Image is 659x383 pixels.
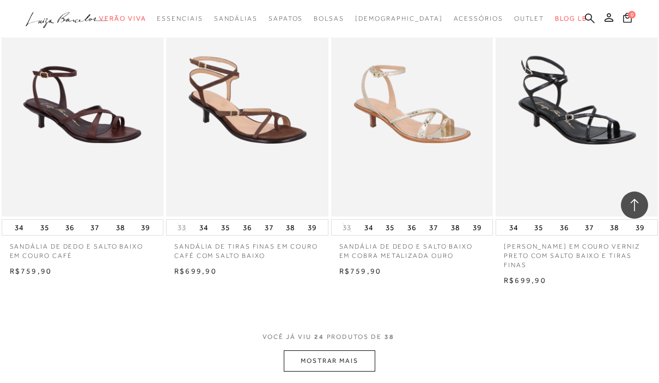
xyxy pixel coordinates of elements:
span: R$699,90 [504,276,546,285]
button: 37 [87,220,102,235]
span: 38 [385,333,394,341]
button: 36 [404,220,419,235]
span: Acessórios [454,15,503,22]
button: 33 [339,223,355,233]
a: noSubCategoriesText [269,9,303,29]
a: SANDÁLIA DE DEDO E SALTO BAIXO EM COURO CAFÉ [2,236,164,261]
a: noSubCategoriesText [355,9,443,29]
button: 36 [557,220,572,235]
a: noSubCategoriesText [454,9,503,29]
button: 39 [469,220,485,235]
button: 38 [607,220,622,235]
span: R$699,90 [174,267,217,275]
button: 34 [506,220,521,235]
button: 35 [382,220,398,235]
span: R$759,90 [10,267,52,275]
span: Outlet [514,15,545,22]
span: Sapatos [269,15,303,22]
span: Bolsas [314,15,344,22]
button: 35 [218,220,233,235]
button: 37 [582,220,597,235]
button: 35 [531,220,546,235]
span: Sandálias [214,15,258,22]
a: [PERSON_NAME] EM COURO VERNIZ PRETO COM SALTO BAIXO E TIRAS FINAS [496,236,658,269]
span: VOCÊ JÁ VIU PRODUTOS DE [263,333,397,341]
button: 37 [426,220,441,235]
a: noSubCategoriesText [99,9,146,29]
button: 34 [361,220,376,235]
button: 33 [174,223,190,233]
a: noSubCategoriesText [157,9,203,29]
button: 35 [37,220,52,235]
span: Verão Viva [99,15,146,22]
button: 36 [240,220,255,235]
span: 0 [628,11,636,18]
span: BLOG LB [555,15,587,22]
a: noSubCategoriesText [214,9,258,29]
a: noSubCategoriesText [314,9,344,29]
a: SANDÁLIA DE TIRAS FINAS EM COURO CAFÉ COM SALTO BAIXO [166,236,328,261]
button: 38 [113,220,128,235]
a: noSubCategoriesText [514,9,545,29]
span: Essenciais [157,15,203,22]
span: 24 [314,333,324,341]
button: 38 [283,220,298,235]
span: [DEMOGRAPHIC_DATA] [355,15,443,22]
button: 38 [448,220,463,235]
a: BLOG LB [555,9,587,29]
a: SANDÁLIA DE DEDO E SALTO BAIXO EM COBRA METALIZADA OURO [331,236,493,261]
button: 34 [11,220,27,235]
button: 39 [632,220,648,235]
button: MOSTRAR MAIS [284,350,375,372]
button: 34 [196,220,211,235]
span: R$759,90 [339,267,382,275]
button: 39 [138,220,153,235]
button: 37 [261,220,277,235]
button: 0 [620,12,635,27]
button: 36 [62,220,77,235]
button: 39 [304,220,320,235]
